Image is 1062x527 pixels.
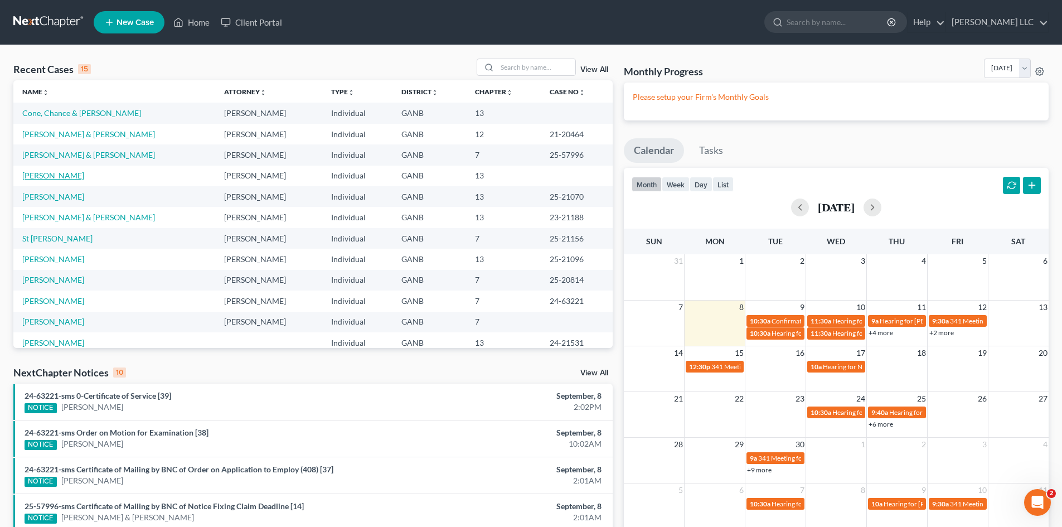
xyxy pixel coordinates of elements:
[823,362,913,371] span: Hearing for Nautica's Edge LLC
[871,500,882,508] span: 10a
[929,328,954,337] a: +2 more
[932,317,949,325] span: 9:30a
[541,124,613,144] td: 21-20464
[673,438,684,451] span: 28
[475,88,513,96] a: Chapterunfold_more
[920,484,927,497] span: 9
[541,186,613,207] td: 25-21070
[889,408,1035,417] span: Hearing for [PERSON_NAME] & [PERSON_NAME]
[466,186,541,207] td: 13
[772,317,899,325] span: Confirmation Hearing for [PERSON_NAME]
[860,254,866,268] span: 3
[832,317,932,325] span: Hearing for CoLiant Solutions, Inc.
[734,346,745,360] span: 15
[416,438,602,449] div: 10:02AM
[712,177,734,192] button: list
[787,12,889,32] input: Search by name...
[738,484,745,497] span: 6
[215,249,322,269] td: [PERSON_NAME]
[416,427,602,438] div: September, 8
[466,166,541,186] td: 13
[920,254,927,268] span: 4
[673,254,684,268] span: 31
[673,346,684,360] span: 14
[215,312,322,332] td: [PERSON_NAME]
[624,65,703,78] h3: Monthly Progress
[322,291,392,311] td: Individual
[811,408,831,417] span: 10:30a
[61,402,123,413] a: [PERSON_NAME]
[977,346,988,360] span: 19
[22,108,141,118] a: Cone, Chance & [PERSON_NAME]
[466,249,541,269] td: 13
[466,332,541,353] td: 13
[13,62,91,76] div: Recent Cases
[215,207,322,228] td: [PERSON_NAME]
[331,88,355,96] a: Typeunfold_more
[22,317,84,326] a: [PERSON_NAME]
[734,392,745,405] span: 22
[466,270,541,291] td: 7
[794,346,806,360] span: 16
[392,186,466,207] td: GANB
[113,368,126,378] div: 10
[22,275,84,284] a: [PERSON_NAME]
[401,88,438,96] a: Districtunfold_more
[392,124,466,144] td: GANB
[690,177,712,192] button: day
[78,64,91,74] div: 15
[855,392,866,405] span: 24
[541,270,613,291] td: 25-20814
[416,464,602,475] div: September, 8
[889,236,905,246] span: Thu
[869,328,893,337] a: +4 more
[322,124,392,144] td: Individual
[869,420,893,428] a: +6 more
[818,201,855,213] h2: [DATE]
[322,228,392,249] td: Individual
[416,475,602,486] div: 2:01AM
[772,500,859,508] span: Hearing for [PERSON_NAME]
[689,362,710,371] span: 12:30p
[646,236,662,246] span: Sun
[768,236,783,246] span: Tue
[772,329,859,337] span: Hearing for [PERSON_NAME]
[25,403,57,413] div: NOTICE
[392,144,466,165] td: GANB
[758,454,859,462] span: 341 Meeting for [PERSON_NAME]
[799,254,806,268] span: 2
[977,484,988,497] span: 10
[392,332,466,353] td: GANB
[322,166,392,186] td: Individual
[981,438,988,451] span: 3
[466,124,541,144] td: 12
[916,301,927,314] span: 11
[416,501,602,512] div: September, 8
[215,186,322,207] td: [PERSON_NAME]
[916,346,927,360] span: 18
[168,12,215,32] a: Home
[747,466,772,474] a: +9 more
[22,338,84,347] a: [PERSON_NAME]
[860,438,866,451] span: 1
[811,362,822,371] span: 10a
[932,500,949,508] span: 9:30a
[799,301,806,314] span: 9
[633,91,1040,103] p: Please setup your Firm's Monthly Goals
[871,408,888,417] span: 9:40a
[466,291,541,311] td: 7
[580,66,608,74] a: View All
[42,89,49,96] i: unfold_more
[215,228,322,249] td: [PERSON_NAME]
[392,291,466,311] td: GANB
[1042,438,1049,451] span: 4
[431,89,438,96] i: unfold_more
[215,270,322,291] td: [PERSON_NAME]
[466,207,541,228] td: 13
[506,89,513,96] i: unfold_more
[215,166,322,186] td: [PERSON_NAME]
[22,254,84,264] a: [PERSON_NAME]
[734,438,745,451] span: 29
[22,88,49,96] a: Nameunfold_more
[117,18,154,27] span: New Case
